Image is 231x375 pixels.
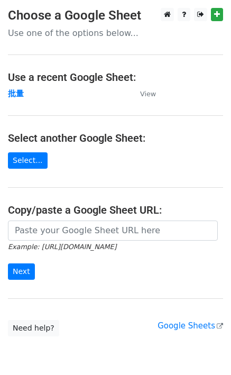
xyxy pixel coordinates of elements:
[8,8,223,23] h3: Choose a Google Sheet
[8,132,223,144] h4: Select another Google Sheet:
[8,320,59,336] a: Need help?
[8,221,218,241] input: Paste your Google Sheet URL here
[140,90,156,98] small: View
[158,321,223,331] a: Google Sheets
[8,89,24,98] a: 批量
[130,89,156,98] a: View
[8,71,223,84] h4: Use a recent Google Sheet:
[8,152,48,169] a: Select...
[8,204,223,216] h4: Copy/paste a Google Sheet URL:
[8,28,223,39] p: Use one of the options below...
[8,243,116,251] small: Example: [URL][DOMAIN_NAME]
[8,263,35,280] input: Next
